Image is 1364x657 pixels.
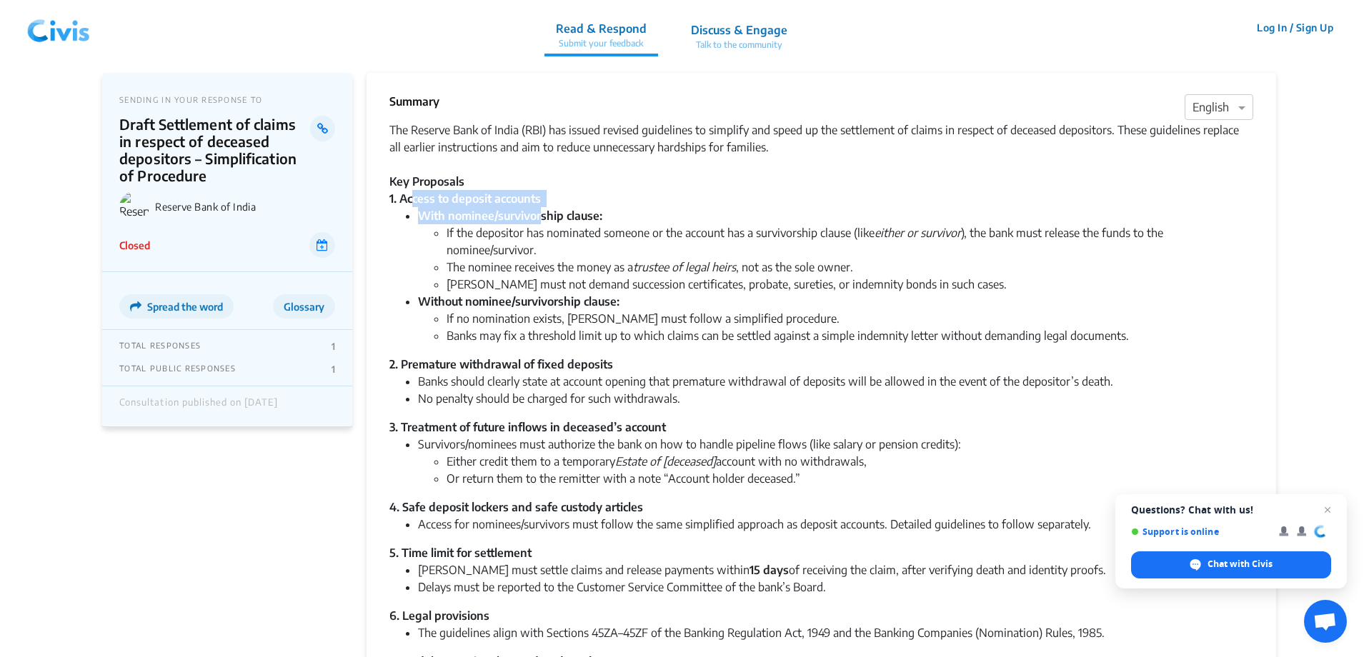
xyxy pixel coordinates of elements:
[1248,16,1343,39] button: Log In / Sign Up
[418,373,1253,390] li: Banks should clearly state at account opening that premature withdrawal of deposits will be allow...
[389,174,464,189] strong: Key Proposals
[418,436,1253,487] li: Survivors/nominees must authorize the bank on how to handle pipeline flows (like salary or pensio...
[273,294,335,319] button: Glossary
[119,363,236,375] p: TOTAL PUBLIC RESPONSES
[633,260,736,274] em: trustee of legal heirs
[418,624,1253,641] li: The guidelines align with Sections 45ZA–45ZF of the Banking Regulation Act, 1949 and the Banking ...
[389,357,613,371] strong: 2. Premature withdrawal of fixed deposits
[691,21,787,39] p: Discuss & Engage
[418,578,1253,596] li: Delays must be reported to the Customer Service Committee of the bank’s Board.
[119,95,335,104] p: SENDING IN YOUR RESPONSE TO
[447,224,1253,259] li: If the depositor has nominated someone or the account has a survivorship clause (like ), the bank...
[332,363,335,375] p: 1
[1319,501,1336,518] span: Close chat
[389,608,489,623] strong: 6. Legal provisions
[21,6,96,49] img: navlogo.png
[418,294,619,309] strong: Without nominee/survivorship clause:
[1208,558,1273,571] span: Chat with Civis
[389,546,532,560] strong: 5. Time limit for settlement
[389,500,643,514] strong: 4. Safe deposit lockers and safe custody articles
[691,39,787,51] p: Talk to the community
[447,327,1253,344] li: Banks may fix a threshold limit up to which claims can be settled against a simple indemnity lett...
[1131,526,1269,537] span: Support is online
[389,191,541,206] strong: 1. Access to deposit accounts
[119,341,201,352] p: TOTAL RESPONSES
[556,20,647,37] p: Read & Respond
[332,341,335,352] p: 1
[750,563,789,577] strong: 15 days
[389,93,439,110] p: Summary
[389,121,1253,173] div: The Reserve Bank of India (RBI) has issued revised guidelines to simplify and speed up the settle...
[418,209,602,223] strong: With nominee/survivorship clause:
[1131,551,1331,578] div: Chat with Civis
[447,259,1253,276] li: The nominee receives the money as a , not as the sole owner.
[155,201,335,213] p: Reserve Bank of India
[418,516,1253,533] li: Access for nominees/survivors must follow the same simplified approach as deposit accounts. Detai...
[447,310,1253,327] li: If no nomination exists, [PERSON_NAME] must follow a simplified procedure.
[284,301,324,313] span: Glossary
[418,561,1253,578] li: [PERSON_NAME] must settle claims and release payments within of receiving the claim, after verify...
[119,397,278,416] div: Consultation published on [DATE]
[447,470,1253,487] li: Or return them to the remitter with a note “Account holder deceased.”
[389,420,666,434] strong: 3. Treatment of future inflows in deceased’s account
[556,37,647,50] p: Submit your feedback
[418,390,1253,407] li: No penalty should be charged for such withdrawals.
[447,453,1253,470] li: Either credit them to a temporary account with no withdrawals,
[147,301,223,313] span: Spread the word
[119,191,149,221] img: Reserve Bank of India logo
[875,226,961,240] em: either or survivor
[1131,504,1331,516] span: Questions? Chat with us!
[1304,600,1347,643] div: Open chat
[119,294,234,319] button: Spread the word
[119,116,310,184] p: Draft Settlement of claims in respect of deceased depositors – Simplification of Procedure
[119,238,150,253] p: Closed
[447,276,1253,293] li: [PERSON_NAME] must not demand succession certificates, probate, sureties, or indemnity bonds in s...
[615,454,716,468] em: Estate of [deceased]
